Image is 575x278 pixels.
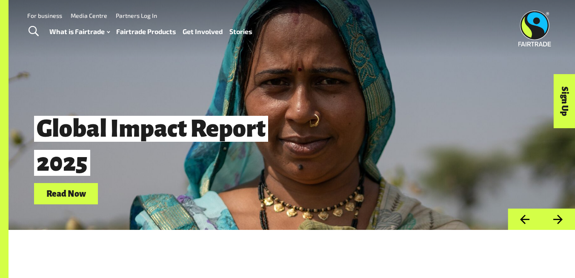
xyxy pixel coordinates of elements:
[49,26,110,38] a: What is Fairtrade
[116,26,176,38] a: Fairtrade Products
[71,12,107,19] a: Media Centre
[508,209,541,230] button: Previous
[518,11,551,46] img: Fairtrade Australia New Zealand logo
[23,21,44,42] a: Toggle Search
[34,183,98,205] a: Read Now
[183,26,223,38] a: Get Involved
[116,12,157,19] a: Partners Log In
[541,209,575,230] button: Next
[27,12,62,19] a: For business
[34,116,268,176] span: Global Impact Report 2025
[229,26,252,38] a: Stories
